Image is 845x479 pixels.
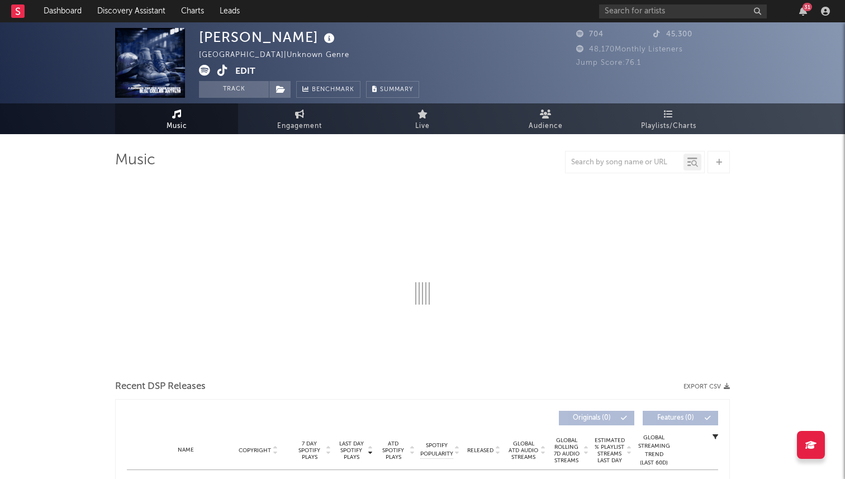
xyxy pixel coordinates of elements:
[576,46,683,53] span: 48,170 Monthly Listeners
[683,383,730,390] button: Export CSV
[167,120,187,133] span: Music
[420,442,453,458] span: Spotify Popularity
[467,447,493,454] span: Released
[336,440,366,461] span: Last Day Spotify Plays
[566,158,683,167] input: Search by song name or URL
[559,411,634,425] button: Originals(0)
[637,434,671,467] div: Global Streaming Trend (Last 60D)
[361,103,484,134] a: Live
[508,440,539,461] span: Global ATD Audio Streams
[594,437,625,464] span: Estimated % Playlist Streams Last Day
[296,81,360,98] a: Benchmark
[115,380,206,393] span: Recent DSP Releases
[380,87,413,93] span: Summary
[551,437,582,464] span: Global Rolling 7D Audio Streams
[239,447,271,454] span: Copyright
[576,59,641,67] span: Jump Score: 76.1
[576,31,604,38] span: 704
[378,440,408,461] span: ATD Spotify Plays
[643,411,718,425] button: Features(0)
[149,446,222,454] div: Name
[566,415,618,421] span: Originals ( 0 )
[199,28,338,46] div: [PERSON_NAME]
[599,4,767,18] input: Search for artists
[199,49,362,62] div: [GEOGRAPHIC_DATA] | Unknown Genre
[295,440,324,461] span: 7 Day Spotify Plays
[235,65,255,79] button: Edit
[199,81,269,98] button: Track
[238,103,361,134] a: Engagement
[803,3,812,11] div: 31
[529,120,563,133] span: Audience
[115,103,238,134] a: Music
[650,415,701,421] span: Features ( 0 )
[641,120,696,133] span: Playlists/Charts
[366,81,419,98] button: Summary
[415,120,430,133] span: Live
[312,83,354,97] span: Benchmark
[484,103,607,134] a: Audience
[277,120,322,133] span: Engagement
[653,31,692,38] span: 45,300
[607,103,730,134] a: Playlists/Charts
[799,7,807,16] button: 31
